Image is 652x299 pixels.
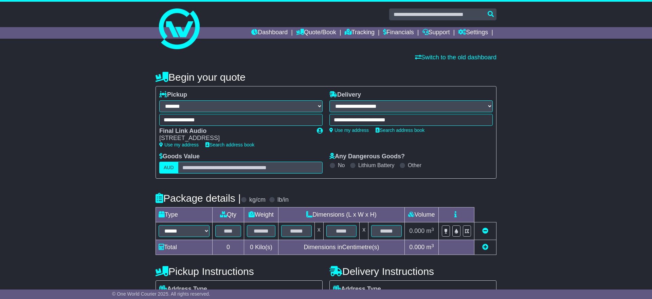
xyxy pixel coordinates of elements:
h4: Pickup Instructions [156,266,323,277]
sup: 3 [431,243,434,248]
a: Settings [458,27,488,39]
label: Goods Value [159,153,200,160]
span: © One World Courier 2025. All rights reserved. [112,291,210,297]
a: Use my address [159,142,199,147]
a: Tracking [345,27,375,39]
a: Financials [383,27,414,39]
td: Dimensions (L x W x H) [278,207,404,222]
label: Lithium Battery [358,162,395,168]
h4: Package details | [156,193,241,204]
a: Remove this item [482,227,488,234]
td: Total [156,240,213,255]
td: Volume [404,207,438,222]
td: Dimensions in Centimetre(s) [278,240,404,255]
h4: Delivery Instructions [329,266,496,277]
div: [STREET_ADDRESS] [159,135,310,142]
span: m [426,244,434,251]
div: Final Link Audio [159,127,310,135]
a: Search address book [205,142,254,147]
sup: 3 [431,227,434,232]
label: No [338,162,345,168]
a: Support [422,27,450,39]
label: Address Type [333,285,381,293]
span: 0.000 [409,227,424,234]
td: Weight [244,207,278,222]
td: x [314,222,323,240]
label: Pickup [159,91,187,99]
label: lb/in [277,196,289,204]
td: Kilo(s) [244,240,278,255]
label: Address Type [159,285,207,293]
td: 0 [213,240,244,255]
label: Any Dangerous Goods? [329,153,405,160]
a: Search address book [376,127,424,133]
span: 0 [250,244,253,251]
a: Quote/Book [296,27,336,39]
a: Use my address [329,127,369,133]
a: Add new item [482,244,488,251]
label: Delivery [329,91,361,99]
td: x [360,222,368,240]
span: 0.000 [409,244,424,251]
td: Type [156,207,213,222]
h4: Begin your quote [156,72,496,83]
td: Qty [213,207,244,222]
a: Switch to the old dashboard [415,54,496,61]
label: Other [408,162,421,168]
span: m [426,227,434,234]
label: kg/cm [249,196,266,204]
label: AUD [159,162,178,174]
a: Dashboard [251,27,288,39]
